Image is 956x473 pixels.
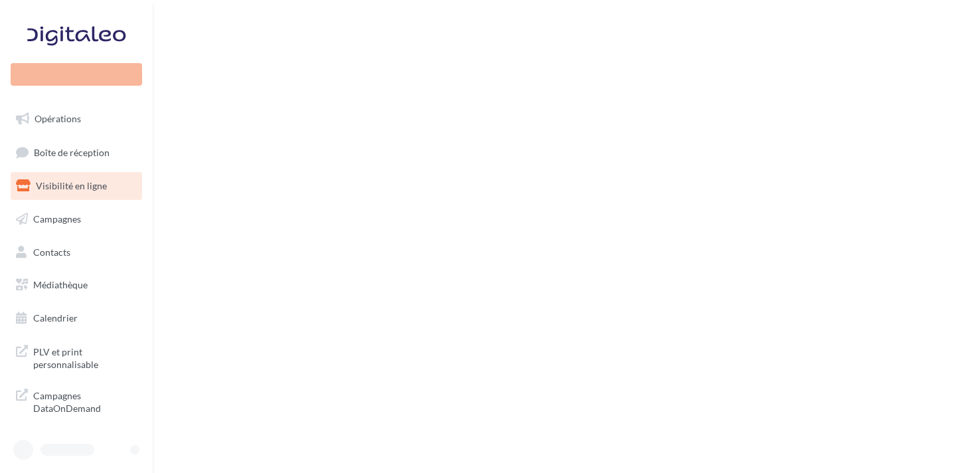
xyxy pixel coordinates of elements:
[33,246,70,257] span: Contacts
[36,180,107,191] span: Visibilité en ligne
[33,343,137,371] span: PLV et print personnalisable
[8,381,145,421] a: Campagnes DataOnDemand
[8,205,145,233] a: Campagnes
[8,304,145,332] a: Calendrier
[8,138,145,167] a: Boîte de réception
[8,337,145,377] a: PLV et print personnalisable
[8,271,145,299] a: Médiathèque
[33,279,88,290] span: Médiathèque
[33,312,78,324] span: Calendrier
[11,63,142,86] div: Nouvelle campagne
[33,213,81,225] span: Campagnes
[35,113,81,124] span: Opérations
[8,105,145,133] a: Opérations
[33,387,137,415] span: Campagnes DataOnDemand
[8,172,145,200] a: Visibilité en ligne
[34,146,110,157] span: Boîte de réception
[8,238,145,266] a: Contacts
